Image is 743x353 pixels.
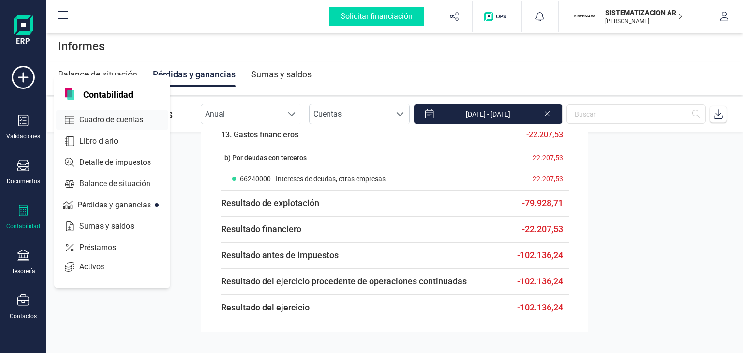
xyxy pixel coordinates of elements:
img: Logo Finanedi [14,15,33,46]
td: -22.207,53 [503,168,569,190]
td: -102.136,24 [503,294,569,320]
input: Buscar [566,104,706,124]
span: Cuentas [310,104,391,124]
div: Sumas y saldos [251,62,312,87]
span: Cuadro de cuentas [75,114,161,126]
span: Resultado del ejercicio procedente de operaciones continuadas [221,276,467,286]
span: Pérdidas y ganancias [74,199,168,211]
div: Solicitar financiación [329,7,424,26]
td: -102.136,24 [503,268,569,294]
div: Validaciones [6,132,40,140]
button: Solicitar financiación [317,1,436,32]
td: -22.207,53 [503,147,569,169]
span: Contabilidad [77,88,139,100]
span: 13. Gastos financieros [221,130,298,139]
p: [PERSON_NAME] [605,17,683,25]
div: Informes [46,31,743,62]
span: 66240000 - Intereses de deudas, otras empresas [240,174,386,184]
span: Anual [201,104,282,124]
span: Resultado del ejercicio [221,302,310,312]
span: b) Por deudas con terceros [224,154,307,162]
span: Resultado antes de impuestos [221,250,339,260]
span: Resultado financiero [221,224,301,234]
span: Balance de situación [75,178,168,190]
td: -102.136,24 [503,242,569,268]
button: SISISTEMATIZACION ARQUITECTONICA EN REFORMAS SL[PERSON_NAME] [570,1,694,32]
div: Contabilidad [6,222,40,230]
span: Resultado de explotación [221,198,319,208]
span: Detalle de impuestos [75,157,168,168]
span: Préstamos [75,242,134,253]
td: -22.207,53 [503,216,569,242]
div: Documentos [7,177,40,185]
img: Logo de OPS [484,12,510,21]
div: Contactos [10,312,37,320]
div: Balance de situación [58,62,137,87]
td: -79.928,71 [503,190,569,216]
td: -22.207,53 [503,123,569,147]
img: SI [574,6,595,27]
div: Tesorería [12,267,35,275]
span: Sumas y saldos [75,221,151,232]
span: Activos [75,261,122,273]
div: Pérdidas y ganancias [153,62,236,87]
span: Libro diario [75,135,135,147]
p: SISTEMATIZACION ARQUITECTONICA EN REFORMAS SL [605,8,683,17]
button: Logo de OPS [478,1,516,32]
